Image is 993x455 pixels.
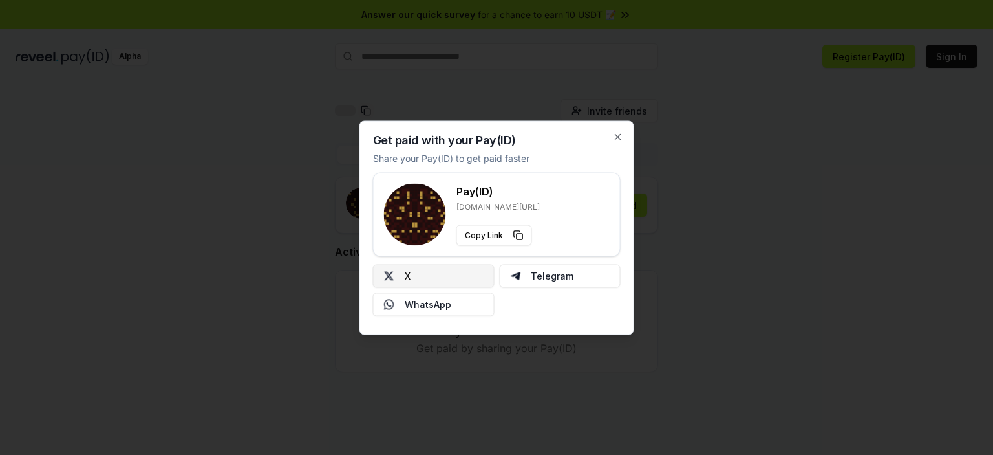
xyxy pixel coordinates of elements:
[384,271,394,281] img: X
[456,225,532,245] button: Copy Link
[499,264,621,287] button: Telegram
[456,183,540,199] h3: Pay(ID)
[373,264,495,287] button: X
[373,151,529,164] p: Share your Pay(ID) to get paid faster
[373,293,495,316] button: WhatsApp
[384,299,394,309] img: Whatsapp
[510,271,520,281] img: Telegram
[456,201,540,212] p: [DOMAIN_NAME][URL]
[373,134,516,146] h2: Get paid with your Pay(ID)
